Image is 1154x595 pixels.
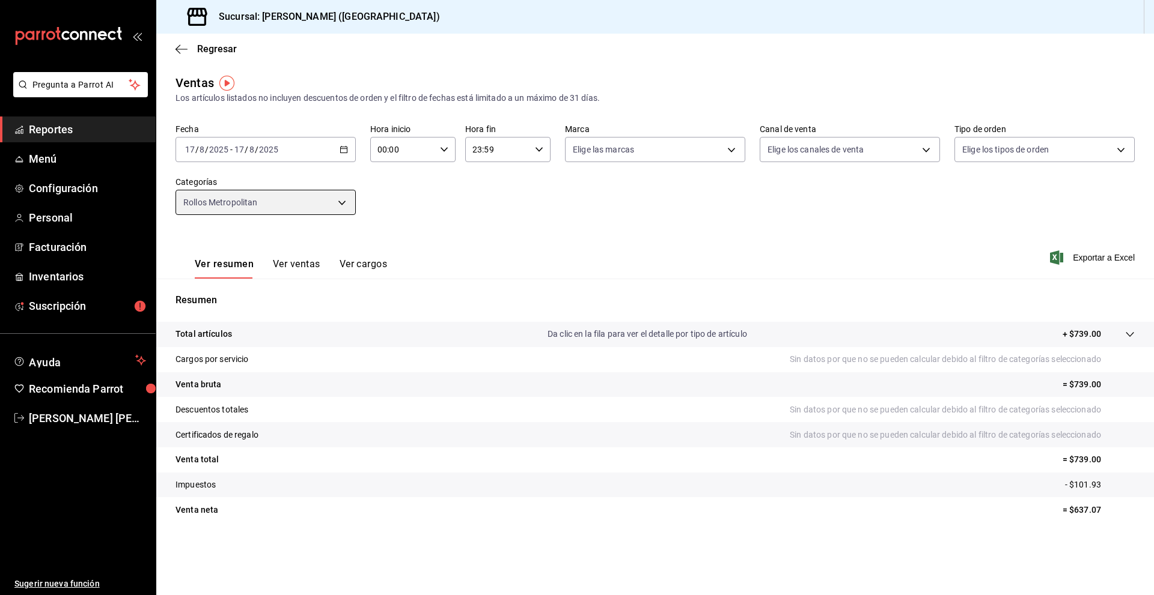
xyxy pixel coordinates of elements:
[132,31,142,41] button: open_drawer_menu
[176,453,219,466] p: Venta total
[176,125,356,133] label: Fecha
[176,378,221,391] p: Venta bruta
[1063,504,1135,516] p: = $637.07
[176,178,356,186] label: Categorías
[1063,453,1135,466] p: = $739.00
[29,239,146,255] span: Facturación
[370,125,456,133] label: Hora inicio
[176,74,214,92] div: Ventas
[573,143,634,156] span: Elige las marcas
[195,258,387,279] div: navigation tabs
[954,125,1135,133] label: Tipo de orden
[183,196,258,208] span: Rollos Metropolitan
[29,210,146,226] span: Personal
[249,145,255,154] input: --
[205,145,209,154] span: /
[8,87,148,100] a: Pregunta a Parrot AI
[790,403,1135,416] p: Sin datos por que no se pueden calcular debido al filtro de categorías seleccionado
[29,151,146,167] span: Menú
[29,381,146,397] span: Recomienda Parrot
[768,143,864,156] span: Elige los canales de venta
[790,429,1135,441] p: Sin datos por que no se pueden calcular debido al filtro de categorías seleccionado
[176,429,258,441] p: Certificados de regalo
[340,258,388,279] button: Ver cargos
[29,180,146,196] span: Configuración
[176,43,237,55] button: Regresar
[13,72,148,97] button: Pregunta a Parrot AI
[199,145,205,154] input: --
[14,578,146,590] span: Sugerir nueva función
[29,353,130,367] span: Ayuda
[1063,328,1101,340] p: + $739.00
[176,92,1135,104] div: Los artículos listados no incluyen descuentos de orden y el filtro de fechas está limitado a un m...
[197,43,237,55] span: Regresar
[176,504,218,516] p: Venta neta
[29,298,146,314] span: Suscripción
[1052,250,1135,265] button: Exportar a Excel
[234,145,245,154] input: --
[962,143,1049,156] span: Elige los tipos de orden
[176,479,216,491] p: Impuestos
[176,293,1135,307] p: Resumen
[29,268,146,285] span: Inventarios
[219,76,234,91] img: Tooltip marker
[548,328,747,340] p: Da clic en la fila para ver el detalle por tipo de artículo
[195,145,199,154] span: /
[465,125,551,133] label: Hora fin
[245,145,248,154] span: /
[790,353,1135,366] p: Sin datos por que no se pueden calcular debido al filtro de categorías seleccionado
[230,145,233,154] span: -
[1065,479,1135,491] p: - $101.93
[255,145,258,154] span: /
[176,353,249,366] p: Cargos por servicio
[760,125,940,133] label: Canal de venta
[195,258,254,279] button: Ver resumen
[565,125,745,133] label: Marca
[29,121,146,137] span: Reportes
[209,10,440,24] h3: Sucursal: [PERSON_NAME] ([GEOGRAPHIC_DATA])
[273,258,320,279] button: Ver ventas
[176,328,232,340] p: Total artículos
[209,145,229,154] input: ----
[258,145,279,154] input: ----
[32,79,129,91] span: Pregunta a Parrot AI
[185,145,195,154] input: --
[1063,378,1135,391] p: = $739.00
[29,410,146,426] span: [PERSON_NAME] [PERSON_NAME]
[176,403,248,416] p: Descuentos totales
